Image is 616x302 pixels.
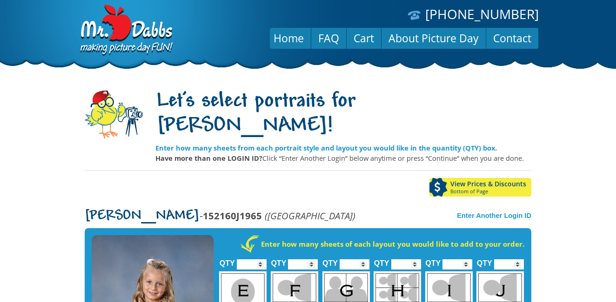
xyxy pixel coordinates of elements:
span: Bottom of Page [450,189,531,194]
h1: Let's select portraits for [PERSON_NAME]! [155,90,531,139]
a: Home [267,27,311,49]
strong: Enter how many sheets from each portrait style and layout you would like in the quantity (QTY) box. [155,143,497,152]
img: camera-mascot [85,91,143,138]
label: QTY [322,249,338,272]
label: QTY [477,249,492,272]
a: View Prices & DiscountsBottom of Page [429,178,531,197]
a: Cart [347,27,381,49]
strong: Have more than one LOGIN ID? [155,153,262,163]
a: [PHONE_NUMBER] [425,5,539,23]
em: ([GEOGRAPHIC_DATA]) [265,209,355,222]
a: About Picture Day [382,27,486,49]
a: Contact [486,27,538,49]
strong: 152160J1965 [203,209,262,222]
label: QTY [220,249,235,272]
strong: Enter how many sheets of each layout you would like to add to your order. [261,239,524,249]
label: QTY [374,249,389,272]
img: Dabbs Company [77,5,174,57]
span: [PERSON_NAME] [85,209,200,223]
p: Click “Enter Another Login” below anytime or press “Continue” when you are done. [155,153,531,163]
p: - [85,210,355,221]
a: Enter Another Login ID [457,212,531,219]
a: FAQ [311,27,346,49]
label: QTY [271,249,286,272]
label: QTY [425,249,441,272]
